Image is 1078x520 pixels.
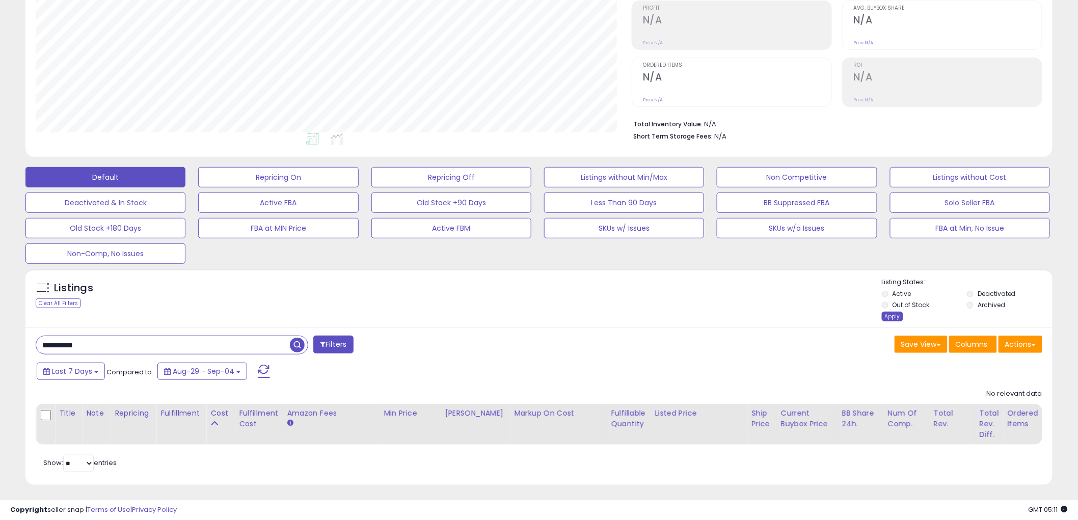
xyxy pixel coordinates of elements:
[59,408,77,419] div: Title
[210,408,230,419] div: Cost
[132,505,177,514] a: Privacy Policy
[987,389,1042,399] div: No relevant data
[371,167,531,187] button: Repricing Off
[888,408,925,429] div: Num of Comp.
[25,243,185,264] button: Non-Comp, No Issues
[853,71,1042,85] h2: N/A
[10,505,177,515] div: seller snap | |
[890,167,1050,187] button: Listings without Cost
[633,120,703,128] b: Total Inventory Value:
[510,404,607,445] th: The percentage added to the cost of goods (COGS) that forms the calculator for Min & Max prices.
[934,408,971,429] div: Total Rev.
[198,218,358,238] button: FBA at MIN Price
[25,167,185,187] button: Default
[445,408,505,419] div: [PERSON_NAME]
[882,312,903,321] div: Apply
[115,408,152,419] div: Repricing
[956,339,988,349] span: Columns
[287,419,293,428] small: Amazon Fees.
[643,97,663,103] small: Prev: N/A
[853,40,873,46] small: Prev: N/A
[198,167,358,187] button: Repricing On
[633,132,713,141] b: Short Term Storage Fees:
[371,218,531,238] button: Active FBM
[949,336,997,353] button: Columns
[853,6,1042,11] span: Avg. Buybox Share
[25,218,185,238] button: Old Stock +180 Days
[239,408,278,429] div: Fulfillment Cost
[978,300,1005,309] label: Archived
[643,63,831,68] span: Ordered Items
[999,336,1042,353] button: Actions
[717,218,877,238] button: SKUs w/o Issues
[313,336,353,353] button: Filters
[633,117,1035,129] li: N/A
[544,167,704,187] button: Listings without Min/Max
[978,289,1016,298] label: Deactivated
[52,366,92,376] span: Last 7 Days
[853,63,1042,68] span: ROI
[717,193,877,213] button: BB Suppressed FBA
[781,408,833,429] div: Current Buybox Price
[10,505,47,514] strong: Copyright
[544,218,704,238] button: SKUs w/ Issues
[384,408,436,419] div: Min Price
[890,193,1050,213] button: Solo Seller FBA
[853,97,873,103] small: Prev: N/A
[37,363,105,380] button: Last 7 Days
[1029,505,1068,514] span: 2025-09-12 05:11 GMT
[893,300,930,309] label: Out of Stock
[893,289,911,298] label: Active
[643,14,831,28] h2: N/A
[287,408,375,419] div: Amazon Fees
[173,366,234,376] span: Aug-29 - Sep-04
[371,193,531,213] button: Old Stock +90 Days
[980,408,999,440] div: Total Rev. Diff.
[106,367,153,377] span: Compared to:
[853,14,1042,28] h2: N/A
[25,193,185,213] button: Deactivated & In Stock
[714,131,726,141] span: N/A
[514,408,602,419] div: Markup on Cost
[611,408,646,429] div: Fulfillable Quantity
[54,281,93,295] h5: Listings
[842,408,879,429] div: BB Share 24h.
[890,218,1050,238] button: FBA at Min, No Issue
[157,363,247,380] button: Aug-29 - Sep-04
[87,505,130,514] a: Terms of Use
[717,167,877,187] button: Non Competitive
[36,298,81,308] div: Clear All Filters
[643,40,663,46] small: Prev: N/A
[198,193,358,213] button: Active FBA
[643,6,831,11] span: Profit
[544,193,704,213] button: Less Than 90 Days
[43,458,117,468] span: Show: entries
[895,336,948,353] button: Save View
[751,408,772,429] div: Ship Price
[655,408,743,419] div: Listed Price
[1007,408,1044,429] div: Ordered Items
[160,408,202,419] div: Fulfillment
[882,278,1053,287] p: Listing States:
[643,71,831,85] h2: N/A
[86,408,106,419] div: Note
